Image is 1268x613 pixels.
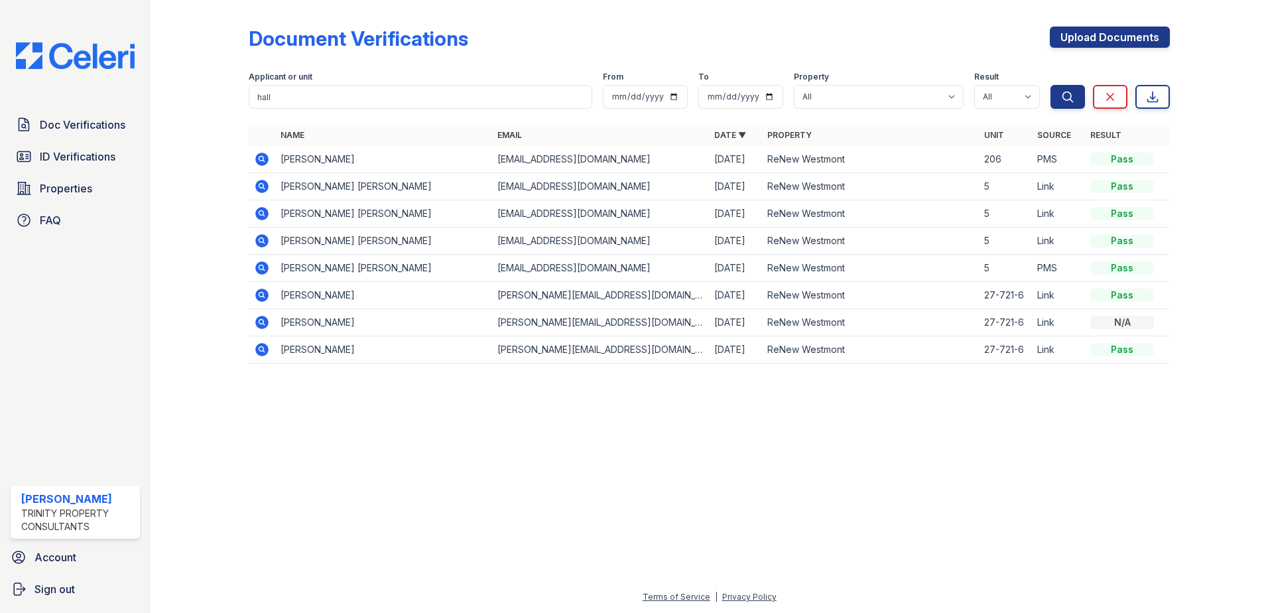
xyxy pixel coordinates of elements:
a: Unit [984,130,1004,140]
span: Properties [40,180,92,196]
div: | [715,592,718,602]
td: 206 [979,146,1032,173]
a: Doc Verifications [11,111,140,138]
td: Link [1032,309,1085,336]
a: ID Verifications [11,143,140,170]
td: [PERSON_NAME] [275,282,492,309]
label: Property [794,72,829,82]
td: ReNew Westmont [762,282,979,309]
td: [EMAIL_ADDRESS][DOMAIN_NAME] [492,146,709,173]
label: Applicant or unit [249,72,312,82]
span: ID Verifications [40,149,115,165]
a: Result [1090,130,1121,140]
td: 27-721-6 [979,336,1032,364]
td: [PERSON_NAME] [275,146,492,173]
td: [PERSON_NAME] [PERSON_NAME] [275,255,492,282]
td: [PERSON_NAME] [PERSON_NAME] [275,228,492,255]
td: Link [1032,200,1085,228]
span: FAQ [40,212,61,228]
a: Sign out [5,576,145,602]
td: Link [1032,173,1085,200]
a: Privacy Policy [722,592,777,602]
td: [PERSON_NAME][EMAIL_ADDRESS][DOMAIN_NAME] [492,282,709,309]
td: [PERSON_NAME][EMAIL_ADDRESS][DOMAIN_NAME] [492,336,709,364]
label: Result [974,72,999,82]
td: ReNew Westmont [762,173,979,200]
td: [DATE] [709,228,762,255]
td: 27-721-6 [979,309,1032,336]
td: ReNew Westmont [762,228,979,255]
td: [EMAIL_ADDRESS][DOMAIN_NAME] [492,173,709,200]
a: Account [5,544,145,571]
td: 5 [979,228,1032,255]
td: [PERSON_NAME] [275,309,492,336]
td: 5 [979,200,1032,228]
td: ReNew Westmont [762,255,979,282]
td: Link [1032,282,1085,309]
td: [DATE] [709,282,762,309]
div: Pass [1090,343,1154,356]
div: Pass [1090,207,1154,220]
td: [PERSON_NAME] [275,336,492,364]
a: Properties [11,175,140,202]
div: Pass [1090,234,1154,247]
td: 27-721-6 [979,282,1032,309]
span: Sign out [34,581,75,597]
td: [EMAIL_ADDRESS][DOMAIN_NAME] [492,228,709,255]
a: Date ▼ [714,130,746,140]
td: ReNew Westmont [762,146,979,173]
td: [EMAIL_ADDRESS][DOMAIN_NAME] [492,200,709,228]
a: Upload Documents [1050,27,1170,48]
div: Pass [1090,153,1154,166]
a: FAQ [11,207,140,234]
a: Name [281,130,304,140]
td: 5 [979,255,1032,282]
td: [EMAIL_ADDRESS][DOMAIN_NAME] [492,255,709,282]
td: [PERSON_NAME] [PERSON_NAME] [275,200,492,228]
label: To [698,72,709,82]
div: N/A [1090,316,1154,329]
td: ReNew Westmont [762,336,979,364]
div: Document Verifications [249,27,468,50]
div: [PERSON_NAME] [21,491,135,507]
td: 5 [979,173,1032,200]
td: [DATE] [709,309,762,336]
td: PMS [1032,255,1085,282]
td: [DATE] [709,200,762,228]
img: CE_Logo_Blue-a8612792a0a2168367f1c8372b55b34899dd931a85d93a1a3d3e32e68fde9ad4.png [5,42,145,69]
td: [DATE] [709,173,762,200]
span: Doc Verifications [40,117,125,133]
div: Trinity Property Consultants [21,507,135,533]
td: ReNew Westmont [762,200,979,228]
a: Email [497,130,522,140]
div: Pass [1090,289,1154,302]
td: Link [1032,228,1085,255]
td: ReNew Westmont [762,309,979,336]
td: [DATE] [709,146,762,173]
td: Link [1032,336,1085,364]
a: Property [767,130,812,140]
a: Terms of Service [643,592,710,602]
td: [DATE] [709,336,762,364]
label: From [603,72,623,82]
a: Source [1037,130,1071,140]
td: [DATE] [709,255,762,282]
input: Search by name, email, or unit number [249,85,592,109]
td: [PERSON_NAME] [PERSON_NAME] [275,173,492,200]
span: Account [34,549,76,565]
td: PMS [1032,146,1085,173]
div: Pass [1090,180,1154,193]
div: Pass [1090,261,1154,275]
td: [PERSON_NAME][EMAIL_ADDRESS][DOMAIN_NAME] [492,309,709,336]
